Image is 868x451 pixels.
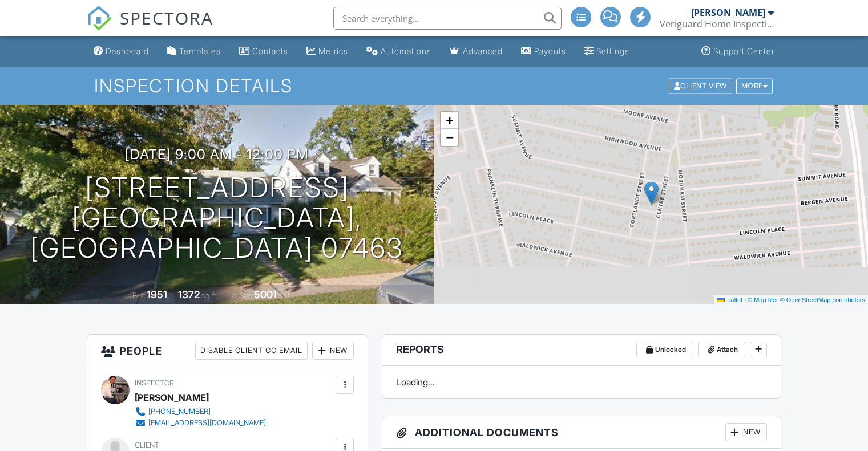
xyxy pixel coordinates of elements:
div: Templates [179,46,221,56]
div: New [725,423,767,441]
span: + [446,113,453,127]
span: Inspector [135,379,174,387]
span: Built [132,291,145,300]
a: [PHONE_NUMBER] [135,406,266,417]
a: © OpenStreetMap contributors [780,296,865,303]
span: sq.ft. [278,291,293,300]
a: Advanced [445,41,507,62]
a: Zoom in [441,112,458,129]
a: Automations (Advanced) [362,41,436,62]
div: 1372 [178,289,200,300]
span: Lot Size [228,291,252,300]
h3: People [87,335,368,367]
div: [PHONE_NUMBER] [148,407,211,416]
span: sq. ft. [201,291,217,300]
input: Search everything... [333,7,562,30]
a: Metrics [302,41,353,62]
span: SPECTORA [120,6,213,30]
div: Metrics [318,46,348,56]
a: Settings [580,41,634,62]
div: [PERSON_NAME] [135,389,209,406]
div: New [312,342,354,360]
div: [PERSON_NAME] [691,7,765,18]
a: Support Center [697,41,779,62]
h1: [STREET_ADDRESS] [GEOGRAPHIC_DATA], [GEOGRAPHIC_DATA] 07463 [18,173,416,263]
a: Templates [163,41,225,62]
div: Veriguard Home Inspections, LLC. [660,18,774,30]
a: Zoom out [441,129,458,146]
span: | [744,296,746,303]
a: Leaflet [717,296,742,303]
a: [EMAIL_ADDRESS][DOMAIN_NAME] [135,417,266,429]
img: Marker [644,181,659,205]
h3: [DATE] 9:00 am - 12:00 pm [125,147,309,162]
div: Support Center [713,46,774,56]
div: Dashboard [106,46,149,56]
div: Disable Client CC Email [195,342,308,360]
div: Advanced [463,46,503,56]
div: Client View [669,78,732,94]
div: Automations [381,46,431,56]
span: − [446,130,453,144]
span: Client [135,441,159,449]
h3: Additional Documents [382,416,781,449]
a: Client View [668,81,735,90]
div: 1951 [147,289,167,300]
div: More [736,78,773,94]
div: Settings [596,46,629,56]
div: 5001 [254,289,277,300]
h1: Inspection Details [94,76,774,96]
div: [EMAIL_ADDRESS][DOMAIN_NAME] [148,419,266,428]
div: Payouts [534,46,566,56]
img: The Best Home Inspection Software - Spectora [87,6,112,31]
a: © MapTiler [748,296,778,303]
a: SPECTORA [87,15,213,39]
a: Payouts [516,41,571,62]
a: Contacts [235,41,293,62]
a: Dashboard [89,41,154,62]
div: Contacts [252,46,288,56]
